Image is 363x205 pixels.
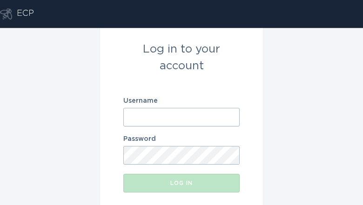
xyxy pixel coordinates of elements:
label: Username [123,98,240,104]
div: Log in [128,180,235,186]
div: ECP [17,8,34,20]
label: Password [123,136,240,142]
div: Log in to your account [123,41,240,74]
button: Log in [123,174,240,192]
